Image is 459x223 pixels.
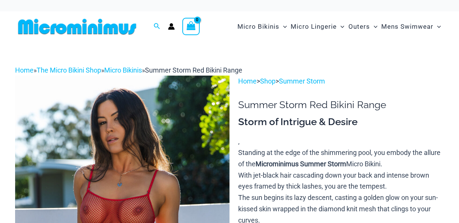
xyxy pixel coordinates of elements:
a: Mens SwimwearMenu ToggleMenu Toggle [379,15,443,38]
span: Mens Swimwear [381,17,433,36]
p: > > [238,76,444,87]
a: Account icon link [168,23,175,30]
a: The Micro Bikini Shop [37,66,101,74]
a: Home [238,77,257,85]
a: View Shopping Cart, empty [182,18,200,35]
a: Search icon link [154,22,160,31]
img: MM SHOP LOGO FLAT [15,18,139,35]
span: Menu Toggle [433,17,441,36]
a: OutersMenu ToggleMenu Toggle [347,15,379,38]
a: Micro LingerieMenu ToggleMenu Toggle [289,15,346,38]
h3: Storm of Intrigue & Desire [238,116,444,129]
span: Menu Toggle [370,17,377,36]
span: Micro Bikinis [237,17,279,36]
h1: Summer Storm Red Bikini Range [238,99,444,111]
b: Microminimus Summer Storm [256,160,346,168]
span: Menu Toggle [337,17,344,36]
a: Micro Bikinis [104,66,142,74]
span: Outers [348,17,370,36]
a: Micro BikinisMenu ToggleMenu Toggle [236,15,289,38]
a: Shop [260,77,276,85]
span: Summer Storm Red Bikini Range [145,66,242,74]
nav: Site Navigation [234,14,444,39]
a: Summer Storm [279,77,325,85]
span: » » » [15,66,242,74]
span: Menu Toggle [279,17,287,36]
a: Home [15,66,34,74]
span: Micro Lingerie [291,17,337,36]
